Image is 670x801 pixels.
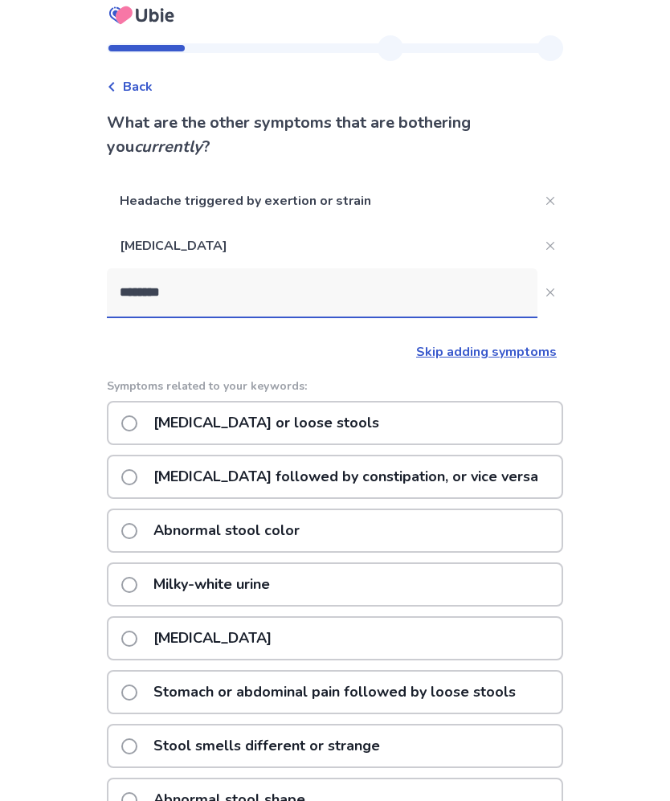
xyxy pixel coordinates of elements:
p: Milky-white urine [144,564,280,605]
span: Back [123,77,153,96]
p: Stool smells different or strange [144,725,390,766]
button: Close [537,188,563,214]
p: [MEDICAL_DATA] followed by constipation, or vice versa [144,456,548,497]
p: Symptoms related to your keywords: [107,378,563,394]
button: Close [537,280,563,305]
p: [MEDICAL_DATA] [107,223,537,268]
a: Skip adding symptoms [416,343,557,361]
button: Close [537,233,563,259]
i: currently [134,136,202,157]
p: [MEDICAL_DATA] [144,618,281,659]
p: Headache triggered by exertion or strain [107,178,537,223]
p: What are the other symptoms that are bothering you ? [107,111,563,159]
p: Stomach or abdominal pain followed by loose stools [144,672,525,713]
p: Abnormal stool color [144,510,309,551]
input: Close [107,268,537,317]
p: [MEDICAL_DATA] or loose stools [144,403,389,443]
